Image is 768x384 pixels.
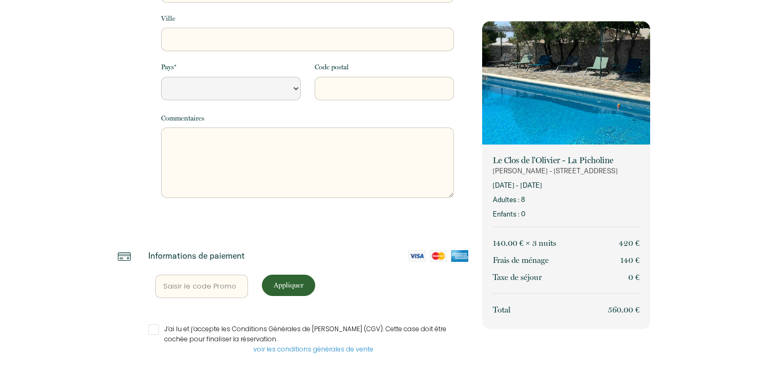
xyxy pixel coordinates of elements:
[493,155,639,166] p: Le Clos de l'Olivier - La Picholine
[493,209,639,219] p: Enfants : 0
[266,280,311,290] p: Appliquer
[161,62,177,73] label: Pays
[409,250,426,262] img: visa-card
[493,166,639,176] p: [PERSON_NAME] - [STREET_ADDRESS]
[262,275,315,296] button: Appliquer
[493,305,510,315] span: Total
[493,254,549,267] p: Frais de ménage
[619,237,639,250] p: 420 €
[155,275,248,298] input: Saisir le code Promo
[161,13,175,24] label: Ville
[493,195,639,205] p: Adultes : 8
[430,250,447,262] img: mastercard
[493,180,639,190] p: [DATE] - [DATE]
[608,305,639,315] span: 560.00 €
[118,250,131,263] img: credit-card
[161,113,204,124] label: Commentaires
[148,250,245,261] p: Informations de paiement
[628,271,639,284] p: 0 €
[493,271,542,284] p: Taxe de séjour
[253,345,373,354] a: voir les conditions générales de vente
[161,77,300,100] select: Default select example
[553,238,556,248] span: s
[315,62,349,73] label: Code postal
[620,254,639,267] p: 140 €
[482,21,650,147] img: rental-image
[451,250,468,262] img: amex
[493,237,556,250] p: 140.00 € × 3 nuit
[723,336,760,376] iframe: Chat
